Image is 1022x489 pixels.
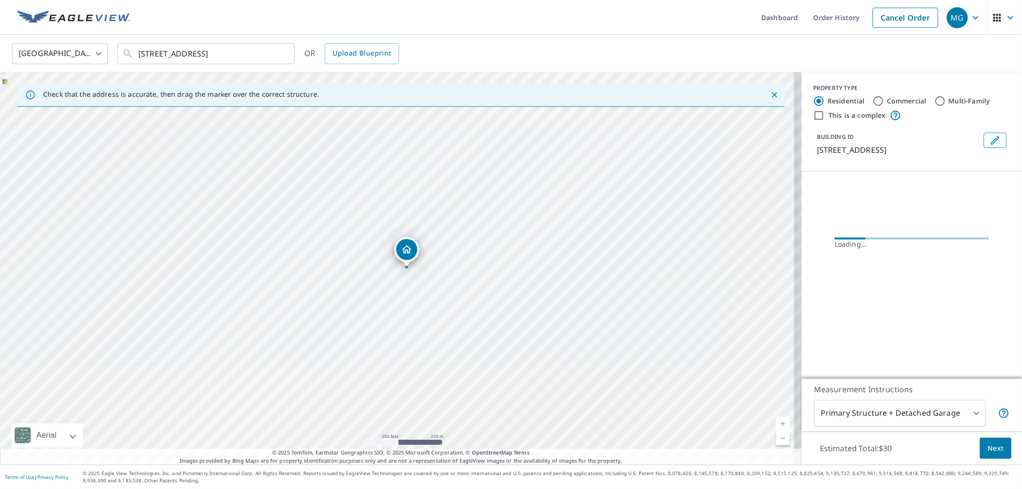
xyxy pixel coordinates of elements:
a: Upload Blueprint [325,43,399,64]
span: Your report will include the primary structure and a detached garage if one exists. [998,408,1010,419]
div: Dropped pin, building 1, Residential property, 2357 NW 23rd Ave Miami, FL 33142 [394,237,419,267]
div: [GEOGRAPHIC_DATA] [12,40,108,67]
p: © 2025 Eagle View Technologies, Inc. and Pictometry International Corp. All Rights Reserved. Repo... [83,470,1017,484]
a: Current Level 17, Zoom Out [776,431,790,445]
span: Next [988,443,1004,455]
div: OR [304,43,399,64]
div: Aerial [11,423,83,447]
label: Multi-Family [949,96,990,106]
label: This is a complex [828,111,886,120]
span: Upload Blueprint [333,47,391,59]
p: | [5,474,69,480]
p: [STREET_ADDRESS] [817,144,980,156]
input: Search by address or latitude-longitude [138,40,275,67]
label: Commercial [887,96,927,106]
p: Measurement Instructions [814,384,1010,395]
div: Loading… [835,239,989,249]
a: Current Level 17, Zoom In [776,417,790,431]
button: Edit building 1 [984,133,1007,148]
div: PROPERTY TYPE [813,84,1011,92]
p: Check that the address is accurate, then drag the marker over the correct structure. [43,90,319,99]
a: Privacy Policy [37,474,69,480]
p: BUILDING ID [817,133,854,141]
div: Primary Structure + Detached Garage [814,400,986,427]
img: EV Logo [17,11,130,25]
div: MG [947,7,968,28]
p: Estimated Total: $30 [812,438,900,459]
a: OpenStreetMap [472,449,512,456]
div: Aerial [34,423,59,447]
a: Cancel Order [873,8,938,28]
button: Close [768,89,781,101]
button: Next [980,438,1011,459]
a: Terms of Use [5,474,34,480]
span: © 2025 TomTom, Earthstar Geographics SIO, © 2025 Microsoft Corporation, © [272,449,529,457]
label: Residential [827,96,865,106]
a: Terms [514,449,529,456]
